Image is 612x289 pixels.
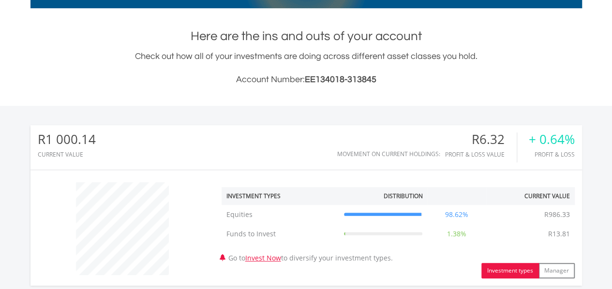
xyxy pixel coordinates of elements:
span: EE134018-313845 [305,75,376,84]
h3: Account Number: [30,73,582,87]
div: Profit & Loss Value [445,151,517,158]
button: Manager [538,263,575,278]
td: Equities [222,205,339,224]
th: Current Value [486,187,575,205]
div: Check out how all of your investments are doing across different asset classes you hold. [30,50,582,87]
div: R1 000.14 [38,132,96,146]
button: Investment types [481,263,539,278]
td: R13.81 [543,224,575,244]
div: Profit & Loss [529,151,575,158]
a: Invest Now [245,253,281,262]
h1: Here are the ins and outs of your account [30,28,582,45]
td: 98.62% [427,205,486,224]
div: R6.32 [445,132,517,146]
div: + 0.64% [529,132,575,146]
td: Funds to Invest [222,224,339,244]
td: R986.33 [539,205,575,224]
td: 1.38% [427,224,486,244]
div: Movement on Current Holdings: [337,151,440,157]
div: Distribution [383,192,422,200]
div: CURRENT VALUE [38,151,96,158]
div: Go to to diversify your investment types. [214,177,582,278]
th: Investment Types [222,187,339,205]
